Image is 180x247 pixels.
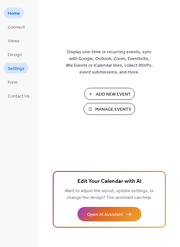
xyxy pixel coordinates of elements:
span: Settings [8,65,24,72]
a: Contact Us [4,90,33,101]
a: Connect [4,21,29,32]
span: Views [8,38,20,45]
span: Edit Your Calendar with AI [77,177,141,186]
span: Home [8,10,20,17]
span: Design [8,52,22,58]
span: Add New Event [96,91,131,98]
a: Views [4,35,23,46]
button: Open AI Assistant [77,207,141,221]
a: Design [4,49,26,60]
span: Manage Events [95,106,131,113]
span: Open AI Assistant [87,211,123,218]
span: Connect [8,24,25,31]
span: Form [8,79,18,86]
a: Home [4,8,24,18]
button: Add New Event [84,88,135,100]
span: Want to adjust the layout, update settings, or change the design? The assistant can help. [65,187,154,202]
a: Form [4,77,22,87]
span: Display one-time or recurring events, sync with Google, Outlook, Zoom, Eventbrite, Wix Events or ... [66,49,153,76]
a: Settings [4,63,28,73]
button: Manage Events [84,103,135,115]
span: Contact Us [8,93,30,100]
